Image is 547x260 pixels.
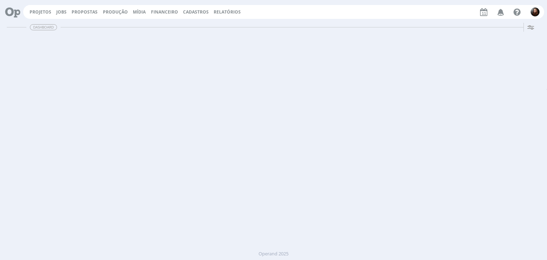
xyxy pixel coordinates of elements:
[181,9,211,15] button: Cadastros
[131,9,148,15] button: Mídia
[212,9,243,15] button: Relatórios
[101,9,130,15] button: Produção
[214,9,241,15] a: Relatórios
[72,9,98,15] span: Propostas
[103,9,128,15] a: Produção
[183,9,209,15] span: Cadastros
[30,9,51,15] a: Projetos
[69,9,100,15] button: Propostas
[149,9,180,15] button: Financeiro
[531,7,540,16] img: E
[54,9,69,15] button: Jobs
[27,9,53,15] button: Projetos
[30,24,57,30] span: Dashboard
[530,6,540,18] button: E
[133,9,146,15] a: Mídia
[151,9,178,15] a: Financeiro
[56,9,67,15] a: Jobs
